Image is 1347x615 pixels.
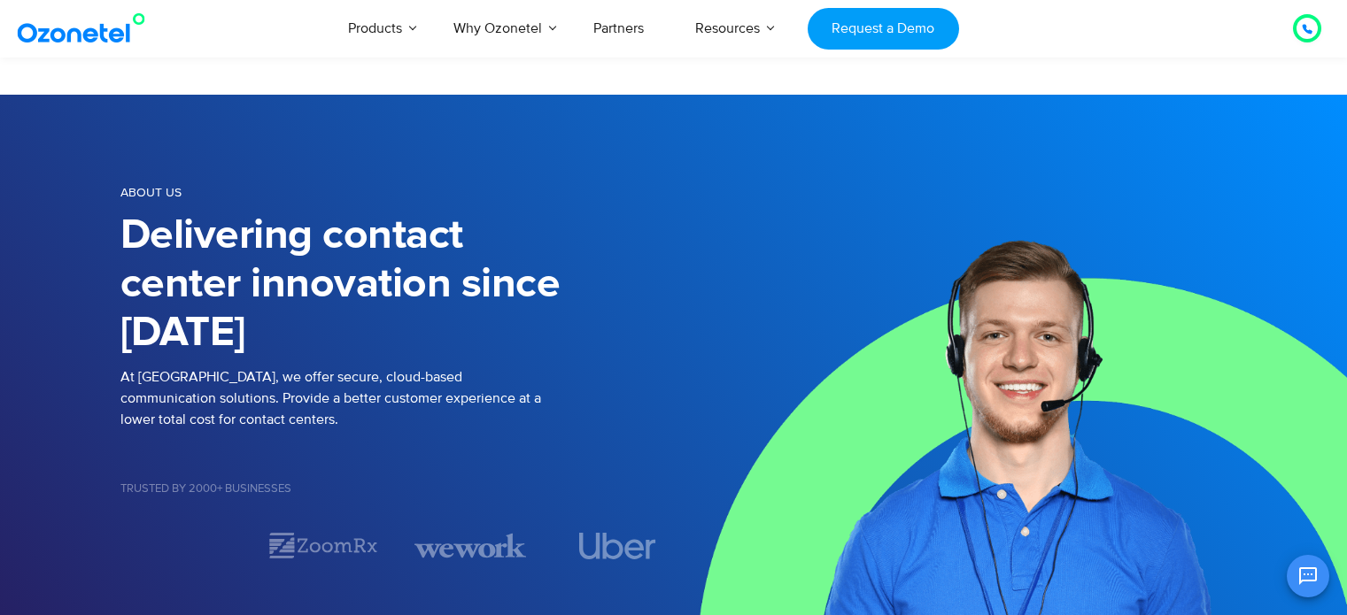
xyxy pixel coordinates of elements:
[120,535,232,557] div: 1 / 7
[267,530,379,561] img: zoomrx
[120,530,674,561] div: Image Carousel
[120,211,674,357] h1: Delivering contact center innovation since [DATE]
[1287,555,1329,597] button: Open chat
[267,530,379,561] div: 2 / 7
[120,185,182,200] span: About us
[579,533,656,559] img: uber
[808,8,959,50] a: Request a Demo
[414,530,526,561] div: 3 / 7
[120,366,674,430] p: At [GEOGRAPHIC_DATA], we offer secure, cloud-based communication solutions. Provide a better cust...
[414,530,526,561] img: wework
[561,533,673,559] div: 4 / 7
[120,483,674,495] h5: Trusted by 2000+ Businesses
